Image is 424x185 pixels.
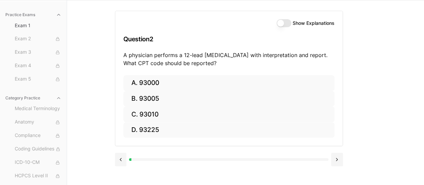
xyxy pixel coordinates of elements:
[293,21,335,26] label: Show Explanations
[123,91,335,107] button: B. 93005
[15,105,61,112] span: Medical Terminology
[12,130,64,141] button: Compliance
[15,76,61,83] span: Exam 5
[12,74,64,85] button: Exam 5
[12,171,64,181] button: HCPCS Level II
[15,159,61,166] span: ICD-10-CM
[15,145,61,153] span: Coding Guidelines
[12,157,64,168] button: ICD-10-CM
[123,51,335,67] p: A physician performs a 12-lead [MEDICAL_DATA] with interpretation and report. What CPT code shoul...
[123,106,335,122] button: C. 93010
[12,34,64,44] button: Exam 2
[123,75,335,91] button: A. 93000
[12,103,64,114] button: Medical Terminology
[123,29,335,49] h3: Question 2
[12,47,64,58] button: Exam 3
[15,62,61,70] span: Exam 4
[12,60,64,71] button: Exam 4
[15,49,61,56] span: Exam 3
[3,9,64,20] button: Practice Exams
[12,20,64,31] button: Exam 1
[15,35,61,43] span: Exam 2
[123,122,335,138] button: D. 93225
[15,22,61,29] span: Exam 1
[15,119,61,126] span: Anatomy
[15,132,61,139] span: Compliance
[3,93,64,103] button: Category Practice
[12,144,64,154] button: Coding Guidelines
[15,172,61,180] span: HCPCS Level II
[12,117,64,128] button: Anatomy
